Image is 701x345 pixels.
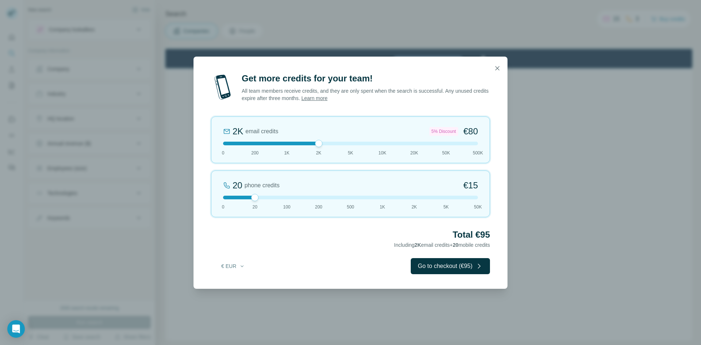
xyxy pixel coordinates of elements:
span: 10K [379,150,386,156]
span: 100 [283,204,290,210]
div: Upgrade plan for full access to Surfe [211,1,314,18]
span: 5K [348,150,353,156]
div: 5% Discount [429,127,458,136]
button: € EUR [216,260,250,273]
span: 5K [443,204,449,210]
span: 1K [380,204,385,210]
span: 2K [411,204,417,210]
a: Learn more [301,95,327,101]
span: Including email credits + mobile credits [394,242,490,248]
h2: Total €95 [211,229,490,241]
p: All team members receive credits, and they are only spent when the search is successful. Any unus... [242,87,490,102]
span: 2K [414,242,421,248]
span: 500 [347,204,354,210]
span: 0 [222,204,225,210]
span: 200 [315,204,322,210]
span: 0 [222,150,225,156]
span: 20 [253,204,257,210]
span: 200 [251,150,258,156]
span: email credits [245,127,278,136]
button: Go to checkout (€95) [411,258,490,274]
span: 50K [442,150,450,156]
span: 1K [284,150,290,156]
div: Open Intercom Messenger [7,320,25,338]
div: 2K [233,126,243,137]
span: 20K [410,150,418,156]
span: phone credits [245,181,280,190]
div: 20 [233,180,242,191]
img: mobile-phone [211,73,234,102]
span: €15 [463,180,478,191]
span: 500K [473,150,483,156]
span: 20 [453,242,459,248]
span: 2K [316,150,321,156]
span: 50K [474,204,482,210]
span: €80 [463,126,478,137]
